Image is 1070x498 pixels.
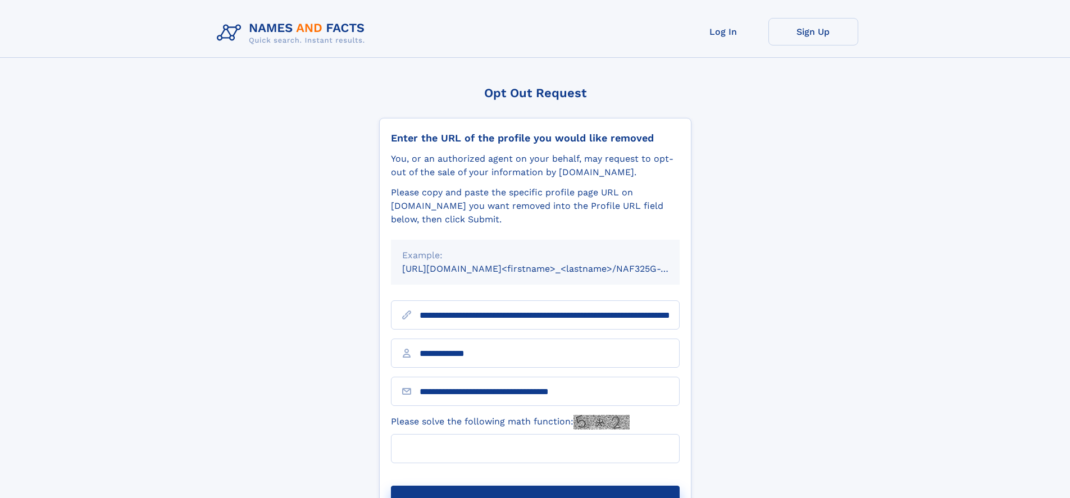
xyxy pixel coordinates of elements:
[402,263,701,274] small: [URL][DOMAIN_NAME]<firstname>_<lastname>/NAF325G-xxxxxxxx
[679,18,768,45] a: Log In
[402,249,668,262] div: Example:
[212,18,374,48] img: Logo Names and Facts
[391,186,680,226] div: Please copy and paste the specific profile page URL on [DOMAIN_NAME] you want removed into the Pr...
[391,415,630,430] label: Please solve the following math function:
[768,18,858,45] a: Sign Up
[391,132,680,144] div: Enter the URL of the profile you would like removed
[379,86,691,100] div: Opt Out Request
[391,152,680,179] div: You, or an authorized agent on your behalf, may request to opt-out of the sale of your informatio...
